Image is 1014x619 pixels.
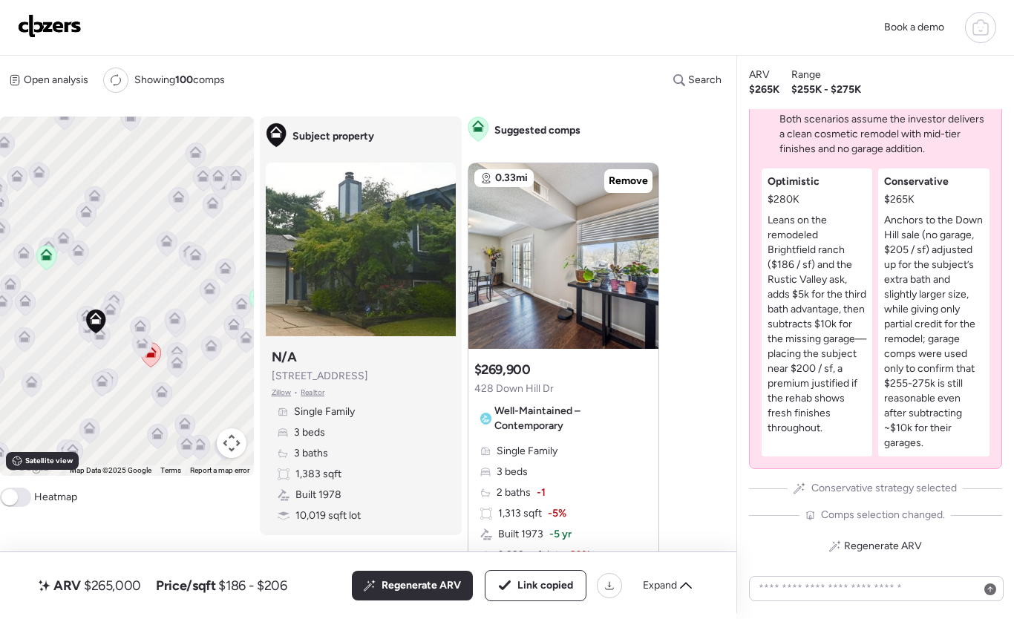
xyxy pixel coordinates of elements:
[294,425,325,440] span: 3 beds
[295,467,341,482] span: 1,383 sqft
[70,466,151,474] span: Map Data ©2025 Google
[497,485,531,500] span: 2 baths
[34,490,77,505] span: Heatmap
[565,548,590,563] span: -60%
[272,369,368,384] span: [STREET_ADDRESS]
[549,527,572,542] span: -5 yr
[749,68,770,82] span: ARV
[498,527,543,542] span: Built 1973
[495,171,528,186] span: 0.33mi
[821,508,945,523] span: Comps selection changed.
[272,348,297,366] h3: N/A
[497,465,528,479] span: 3 beds
[272,387,292,399] span: Zillow
[218,577,287,595] span: $186 - $206
[498,548,559,563] span: 3,999 sqft lot
[474,361,531,379] h3: $269,900
[217,428,246,458] button: Map camera controls
[4,456,53,476] img: Google
[53,577,81,595] span: ARV
[160,466,181,474] a: Terms
[884,192,915,207] span: $265K
[294,446,328,461] span: 3 baths
[294,387,298,399] span: •
[643,578,677,593] span: Expand
[791,68,821,82] span: Range
[844,539,922,554] span: Regenerate ARV
[18,14,82,38] img: Logo
[301,387,324,399] span: Realtor
[768,213,867,436] p: Leans on the remodeled Brightfield ranch ($186 / sf) and the Rustic Valley ask, adds $5k for the ...
[134,73,225,88] span: Showing comps
[494,123,580,138] span: Suggested comps
[294,405,355,419] span: Single Family
[609,174,648,189] span: Remove
[295,508,361,523] span: 10,019 sqft lot
[749,82,779,97] span: $265K
[498,506,542,521] span: 1,313 sqft
[811,481,957,496] span: Conservative strategy selected
[497,444,557,459] span: Single Family
[548,506,566,521] span: -5%
[175,73,193,86] span: 100
[84,577,141,595] span: $265,000
[884,213,984,451] p: Anchors to the Down Hill sale (no garage, $205 / sf) adjusted up for the subject’s extra bath and...
[190,466,249,474] a: Report a map error
[688,73,722,88] span: Search
[292,129,374,144] span: Subject property
[537,485,546,500] span: -1
[884,174,949,189] span: Conservative
[779,112,990,157] p: Both scenarios assume the investor delivers a clean cosmetic remodel with mid-tier finishes and n...
[768,174,820,189] span: Optimistic
[24,73,88,88] span: Open analysis
[791,82,861,97] span: $255K - $275K
[494,404,647,433] span: Well-Maintained – Contemporary
[768,192,799,207] span: $280K
[156,577,215,595] span: Price/sqft
[884,21,944,33] span: Book a demo
[4,456,53,476] a: Open this area in Google Maps (opens a new window)
[517,578,573,593] span: Link copied
[295,488,341,502] span: Built 1978
[474,381,554,396] span: 428 Down Hill Dr
[382,578,461,593] span: Regenerate ARV
[25,455,73,467] span: Satellite view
